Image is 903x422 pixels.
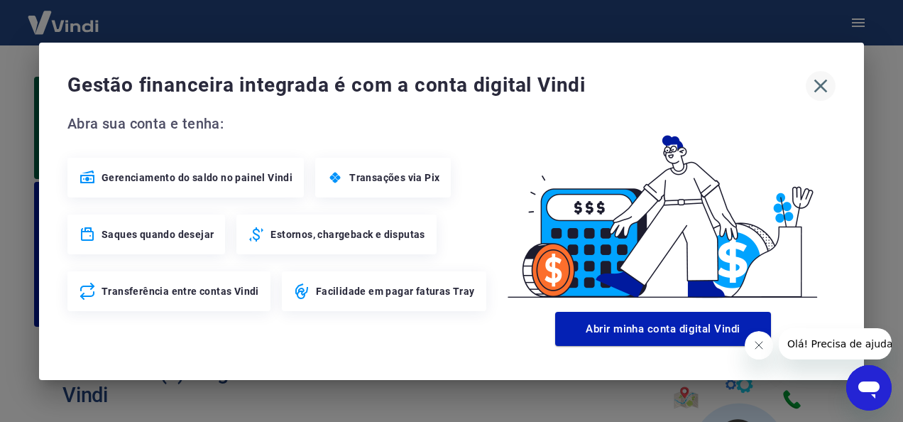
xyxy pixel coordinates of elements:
[9,10,119,21] span: Olá! Precisa de ajuda?
[745,331,773,359] iframe: Fechar mensagem
[102,284,259,298] span: Transferência entre contas Vindi
[779,328,892,359] iframe: Mensagem da empresa
[349,171,439,185] span: Transações via Pix
[102,171,292,185] span: Gerenciamento do saldo no painel Vindi
[555,312,771,346] button: Abrir minha conta digital Vindi
[491,112,836,306] img: Good Billing
[846,365,892,411] iframe: Botão para abrir a janela de mensagens
[316,284,475,298] span: Facilidade em pagar faturas Tray
[270,227,425,242] span: Estornos, chargeback e disputas
[67,112,491,135] span: Abra sua conta e tenha:
[67,71,806,99] span: Gestão financeira integrada é com a conta digital Vindi
[102,227,214,242] span: Saques quando desejar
